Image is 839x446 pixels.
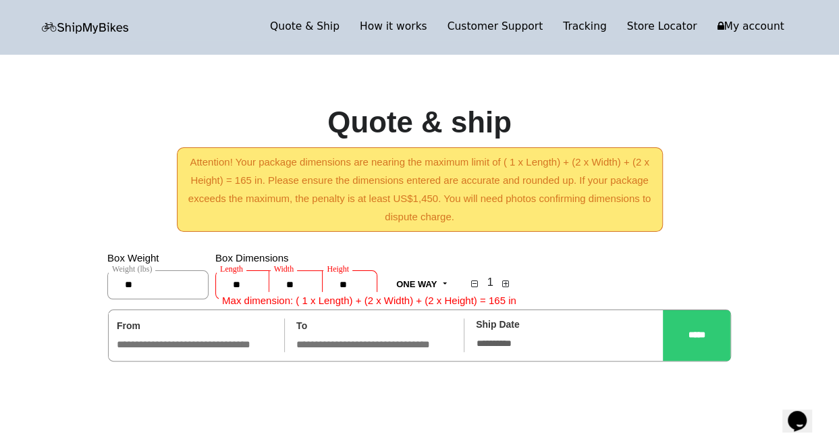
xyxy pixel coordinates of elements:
h1: Quote & ship [327,105,512,141]
iframe: chat widget [782,392,826,432]
a: Quote & Ship [260,18,350,36]
label: From [117,318,140,334]
span: Height [323,264,352,274]
span: Weight (lbs) [109,264,155,274]
input: Height [322,270,377,299]
div: Box Weight [107,249,215,309]
a: Store Locator [617,18,707,36]
label: To [296,318,307,334]
img: letsbox [42,22,130,34]
a: Tracking [553,18,617,36]
div: Max dimension: ( 1 x Length) + (2 x Width) + (2 x Height) = 165 in [219,292,522,309]
label: Ship Date [476,316,520,333]
span: Length [217,264,246,274]
input: Width [269,270,323,299]
a: Customer Support [437,18,553,36]
input: Length [215,270,269,299]
input: Weight (lbs) [107,270,209,299]
h4: 1 [484,272,497,289]
a: How it works [350,18,437,36]
div: Box Dimensions [215,249,377,309]
a: My account [707,18,794,36]
div: Attention! Your package dimensions are nearing the maximum limit of ( 1 x Length) + (2 x Width) +... [177,147,663,232]
span: Width [271,264,298,274]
